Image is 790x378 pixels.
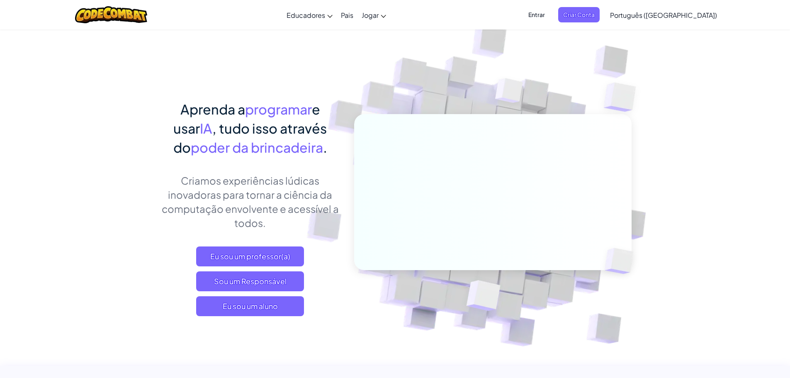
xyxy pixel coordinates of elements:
[558,7,600,22] button: Criar Conta
[323,139,327,156] font: .
[245,101,312,117] font: programar
[75,6,148,23] img: Logotipo do CodeCombat
[362,11,379,20] font: Jogar
[196,271,304,291] a: Sou um Responsável
[563,11,595,18] font: Criar Conta
[341,11,353,20] font: Pais
[357,4,390,26] a: Jogar
[523,7,550,22] button: Entrar
[210,251,290,261] font: Eu sou um professor(a)
[162,174,339,229] font: Criamos experiências lúdicas inovadoras para tornar a ciência da computação envolvente e acessíve...
[479,62,539,124] img: Cubos sobrepostos
[223,301,278,311] font: Eu sou um aluno
[214,276,287,286] font: Sou um Responsável
[196,246,304,266] a: Eu sou um professor(a)
[591,231,653,291] img: Cubos sobrepostos
[173,120,327,156] font: , tudo isso através do
[446,263,520,332] img: Cubos sobrepostos
[528,11,545,18] font: Entrar
[200,120,212,137] font: IA
[196,296,304,316] button: Eu sou um aluno
[282,4,337,26] a: Educadores
[606,4,721,26] a: Português ([GEOGRAPHIC_DATA])
[610,11,717,20] font: Português ([GEOGRAPHIC_DATA])
[587,62,659,132] img: Cubos sobrepostos
[191,139,323,156] font: poder da brincadeira
[337,4,357,26] a: Pais
[287,11,325,20] font: Educadores
[180,101,245,117] font: Aprenda a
